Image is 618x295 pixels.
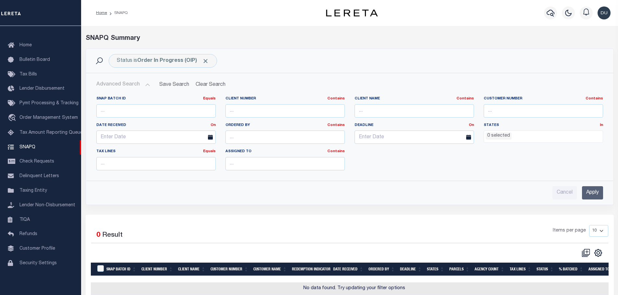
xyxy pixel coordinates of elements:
th: Agency Count: activate to sort column ascending [472,263,507,276]
a: Contains [456,97,474,100]
div: Status is [109,54,217,68]
input: ... [96,104,216,118]
button: Advanced Search [96,78,150,91]
a: Contains [586,97,603,100]
span: Customer Profile [19,246,55,251]
li: 0 selected [486,132,512,140]
th: Assigned To: activate to sort column ascending [586,263,618,276]
a: Equals [203,97,216,100]
th: % batched: activate to sort column ascending [556,263,586,276]
span: Lender Disbursement [19,86,65,91]
th: Client Number: activate to sort column ascending [139,263,176,276]
span: Tax Amount Reporting Queue [19,130,83,135]
th: Tax Lines: activate to sort column ascending [507,263,534,276]
th: Status: activate to sort column ascending [534,263,556,276]
input: Enter Date [96,130,216,144]
span: Delinquent Letters [19,174,59,178]
th: Client Name: activate to sort column ascending [176,263,208,276]
span: Order Management System [19,116,78,120]
span: TIQA [19,217,30,222]
th: SNAPBatchId [93,263,104,276]
input: Enter Date [355,130,474,144]
input: ... [484,104,603,118]
a: Home [96,11,107,15]
span: Refunds [19,232,37,236]
label: Tax Lines [96,149,216,154]
input: ... [355,104,474,118]
span: Lender Non-Disbursement [19,203,75,208]
li: SNAPQ [107,10,127,16]
label: Client Number [225,96,345,102]
span: Security Settings [19,261,57,266]
span: Home [19,43,32,48]
label: Client Name [355,96,474,102]
b: Order In Progress (OIP) [137,58,209,63]
th: Ordered By: activate to sort column ascending [366,263,397,276]
label: Deadline [350,123,479,128]
a: In [600,123,603,127]
a: Contains [327,150,345,153]
div: SNAPQ Summary [86,34,614,43]
input: ... [225,104,345,118]
input: Cancel [552,186,577,199]
span: SNAPQ [19,145,35,149]
th: Parcels: activate to sort column ascending [447,263,472,276]
a: On [211,123,216,127]
a: On [469,123,474,127]
th: Redemption Indicator [289,263,331,276]
span: Items per page [553,227,586,234]
label: Ordered By [225,123,345,128]
span: Taxing Entity [19,188,47,193]
th: Customer Number: activate to sort column ascending [208,263,251,276]
a: Contains [327,123,345,127]
input: ... [225,130,345,144]
label: Date Received [91,123,221,128]
i: travel_explore [8,114,18,122]
th: Date Received: activate to sort column ascending [331,263,366,276]
button: Clear Search [193,78,228,91]
span: Pymt Processing & Tracking [19,101,79,106]
label: Customer Number [484,96,603,102]
span: Check Requests [19,159,54,164]
th: Deadline: activate to sort column ascending [397,263,424,276]
span: Bulletin Board [19,58,50,62]
th: Customer Name: activate to sort column ascending [251,263,289,276]
label: Result [102,230,123,241]
button: Dustin.Teter@accumatch.com [598,6,611,19]
input: ... [96,157,216,170]
label: SNAP BATCH ID [96,96,216,102]
span: Click to Remove [202,58,209,64]
a: Contains [327,97,345,100]
img: logo-dark.svg [326,9,378,17]
input: Apply [582,186,603,199]
a: Equals [203,150,216,153]
label: Assigned To [225,149,345,154]
input: ... [225,157,345,170]
button: Save Search [155,78,193,91]
span: Tax Bills [19,72,37,77]
th: SNAP BATCH ID: activate to sort column ascending [104,263,139,276]
label: States [484,123,603,128]
img: svg+xml;base64,PHN2ZyB4bWxucz0iaHR0cDovL3d3dy53My5vcmcvMjAwMC9zdmciIHBvaW50ZXItZXZlbnRzPSJub25lIi... [598,6,611,19]
span: 0 [96,232,100,239]
th: States: activate to sort column ascending [424,263,447,276]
